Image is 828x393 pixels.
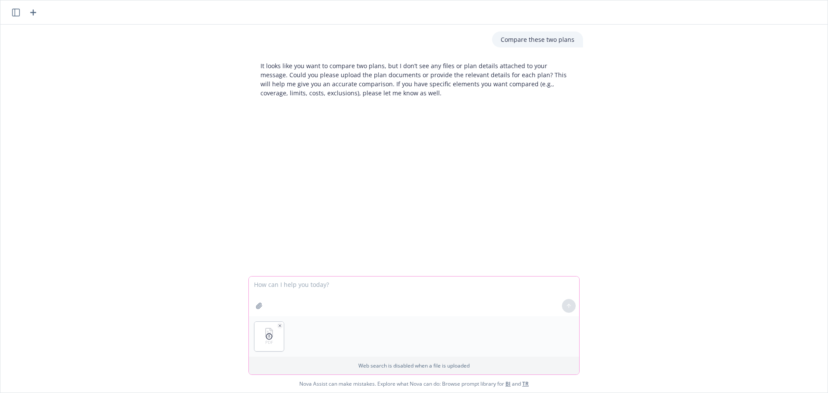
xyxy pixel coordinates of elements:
p: Web search is disabled when a file is uploaded [254,362,574,369]
p: Compare these two plans [501,35,574,44]
span: Nova Assist can make mistakes. Explore what Nova can do: Browse prompt library for and [299,375,529,393]
p: It looks like you want to compare two plans, but I don’t see any files or plan details attached t... [260,61,574,97]
a: BI [505,380,511,387]
a: TR [522,380,529,387]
